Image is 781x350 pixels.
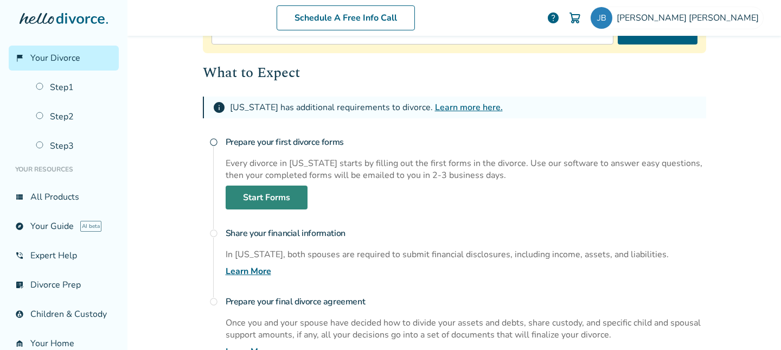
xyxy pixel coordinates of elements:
span: AI beta [80,221,101,232]
div: In [US_STATE], both spouses are required to submit financial disclosures, including income, asset... [226,249,706,260]
a: list_alt_checkDivorce Prep [9,272,119,297]
span: info [213,101,226,114]
a: Step2 [29,104,119,129]
h2: What to Expect [203,62,706,84]
span: view_list [15,193,24,201]
li: Your Resources [9,158,119,180]
span: radio_button_unchecked [209,297,218,306]
a: account_childChildren & Custody [9,302,119,327]
h4: Prepare your final divorce agreement [226,291,706,313]
span: [PERSON_NAME] [PERSON_NAME] [617,12,763,24]
div: Every divorce in [US_STATE] starts by filling out the first forms in the divorce. Use our softwar... [226,157,706,181]
a: Schedule A Free Info Call [277,5,415,30]
a: Start Forms [226,186,308,209]
a: view_listAll Products [9,184,119,209]
a: phone_in_talkExpert Help [9,243,119,268]
a: Step3 [29,133,119,158]
img: jodibeekman@gmail.com [591,7,612,29]
span: explore [15,222,24,231]
div: [US_STATE] has additional requirements to divorce. [230,101,503,113]
h4: Prepare your first divorce forms [226,131,706,153]
a: Learn more here. [435,101,503,113]
iframe: Chat Widget [727,298,781,350]
span: account_child [15,310,24,319]
a: Learn More [226,265,271,278]
h4: Share your financial information [226,222,706,244]
img: Cart [568,11,581,24]
a: flag_2Your Divorce [9,46,119,71]
span: garage_home [15,339,24,348]
a: Step1 [29,75,119,100]
div: Once you and your spouse have decided how to divide your assets and debts, share custody, and spe... [226,317,706,341]
span: radio_button_unchecked [209,138,218,147]
a: help [547,11,560,24]
a: exploreYour GuideAI beta [9,214,119,239]
span: flag_2 [15,54,24,62]
span: Your Divorce [30,52,80,64]
span: list_alt_check [15,281,24,289]
span: radio_button_unchecked [209,229,218,238]
span: phone_in_talk [15,251,24,260]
